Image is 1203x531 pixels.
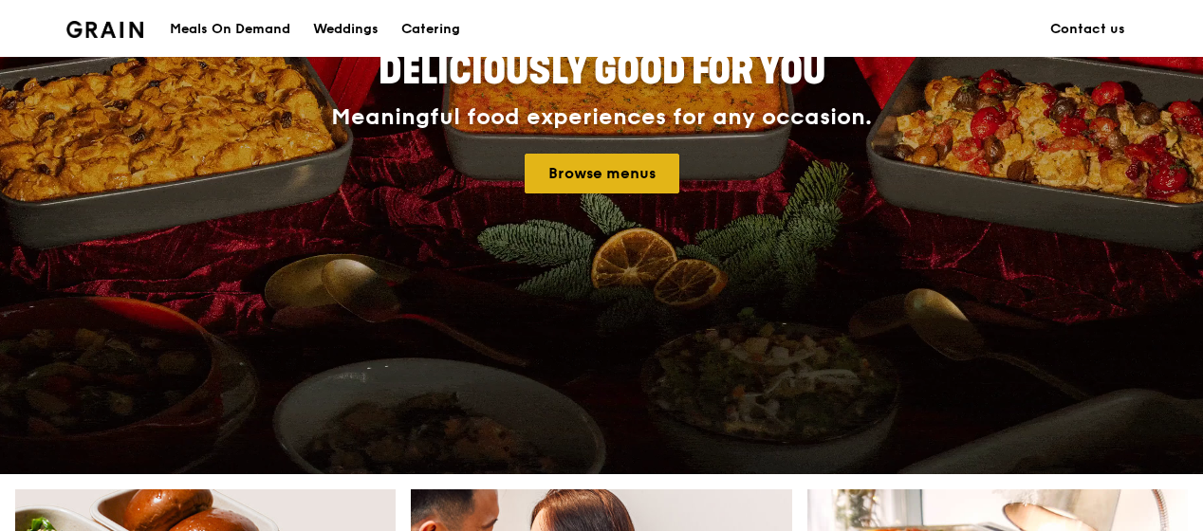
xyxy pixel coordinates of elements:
a: Browse menus [525,154,679,193]
div: Catering [401,1,460,58]
span: Deliciously good for you [379,48,825,94]
div: Meals On Demand [170,1,290,58]
img: Grain [66,21,143,38]
div: Meaningful food experiences for any occasion. [260,104,943,131]
a: Contact us [1039,1,1137,58]
a: Weddings [302,1,390,58]
a: Catering [390,1,472,58]
div: Weddings [313,1,379,58]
